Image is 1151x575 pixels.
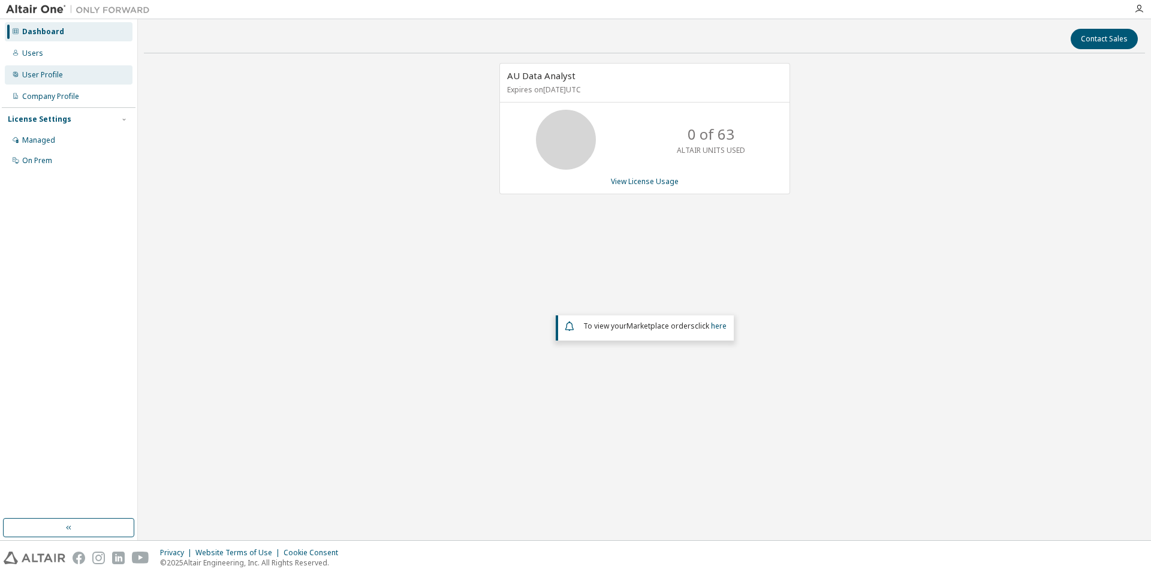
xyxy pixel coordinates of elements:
[507,70,575,82] span: AU Data Analyst
[507,85,779,95] p: Expires on [DATE] UTC
[132,552,149,564] img: youtube.svg
[22,156,52,165] div: On Prem
[626,321,695,331] em: Marketplace orders
[73,552,85,564] img: facebook.svg
[1071,29,1138,49] button: Contact Sales
[688,124,734,144] p: 0 of 63
[611,176,679,186] a: View License Usage
[112,552,125,564] img: linkedin.svg
[8,115,71,124] div: License Settings
[22,92,79,101] div: Company Profile
[284,548,345,558] div: Cookie Consent
[22,49,43,58] div: Users
[160,548,195,558] div: Privacy
[6,4,156,16] img: Altair One
[22,70,63,80] div: User Profile
[22,27,64,37] div: Dashboard
[92,552,105,564] img: instagram.svg
[160,558,345,568] p: © 2025 Altair Engineering, Inc. All Rights Reserved.
[711,321,727,331] a: here
[4,552,65,564] img: altair_logo.svg
[583,321,727,331] span: To view your click
[195,548,284,558] div: Website Terms of Use
[677,145,745,155] p: ALTAIR UNITS USED
[22,136,55,145] div: Managed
